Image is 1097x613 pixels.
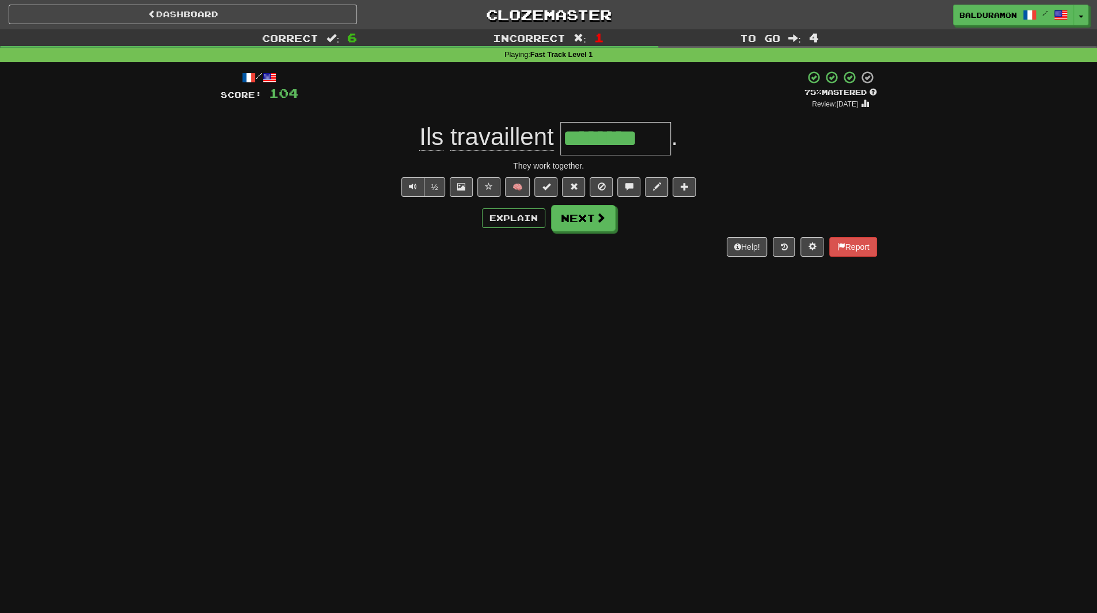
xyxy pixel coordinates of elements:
[645,177,668,197] button: Edit sentence (alt+d)
[450,123,554,151] span: travaillent
[551,205,616,231] button: Next
[959,10,1017,20] span: balduramon
[804,87,877,98] div: Mastered
[401,177,424,197] button: Play sentence audio (ctl+space)
[221,70,298,85] div: /
[9,5,357,24] a: Dashboard
[590,177,613,197] button: Ignore sentence (alt+i)
[493,32,565,44] span: Incorrect
[262,32,318,44] span: Correct
[812,100,858,108] small: Review: [DATE]
[347,31,357,44] span: 6
[530,51,593,59] strong: Fast Track Level 1
[424,177,446,197] button: ½
[804,87,822,97] span: 75 %
[534,177,557,197] button: Set this sentence to 100% Mastered (alt+m)
[327,33,339,43] span: :
[773,237,795,257] button: Round history (alt+y)
[617,177,640,197] button: Discuss sentence (alt+u)
[419,123,443,151] span: Ils
[673,177,696,197] button: Add to collection (alt+a)
[399,177,446,197] div: Text-to-speech controls
[477,177,500,197] button: Favorite sentence (alt+f)
[829,237,876,257] button: Report
[740,32,780,44] span: To go
[374,5,723,25] a: Clozemaster
[562,177,585,197] button: Reset to 0% Mastered (alt+r)
[221,90,262,100] span: Score:
[482,208,545,228] button: Explain
[953,5,1074,25] a: balduramon /
[269,86,298,100] span: 104
[788,33,801,43] span: :
[671,123,678,150] span: .
[505,177,530,197] button: 🧠
[450,177,473,197] button: Show image (alt+x)
[727,237,768,257] button: Help!
[1042,9,1048,17] span: /
[221,160,877,172] div: They work together.
[574,33,586,43] span: :
[594,31,604,44] span: 1
[809,31,819,44] span: 4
